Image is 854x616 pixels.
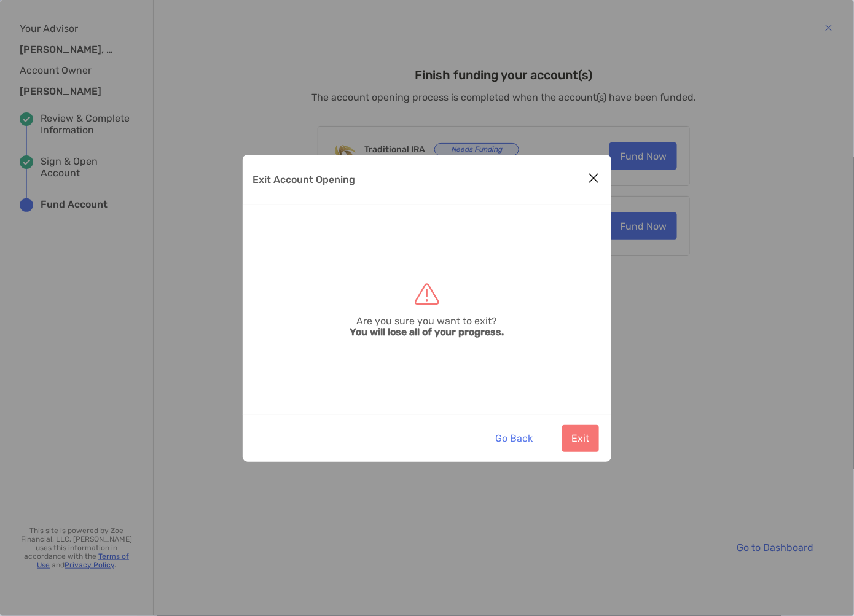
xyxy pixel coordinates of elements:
button: Exit [562,425,599,452]
strong: You will lose all of your progress. [350,327,504,338]
span: Are you sure you want to exit? [357,316,498,327]
button: Go Back [486,425,543,452]
p: Exit Account Opening [253,172,355,187]
button: Close modal [584,170,603,188]
div: Exit Account Opening [243,155,611,462]
img: warning icon [415,282,439,306]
